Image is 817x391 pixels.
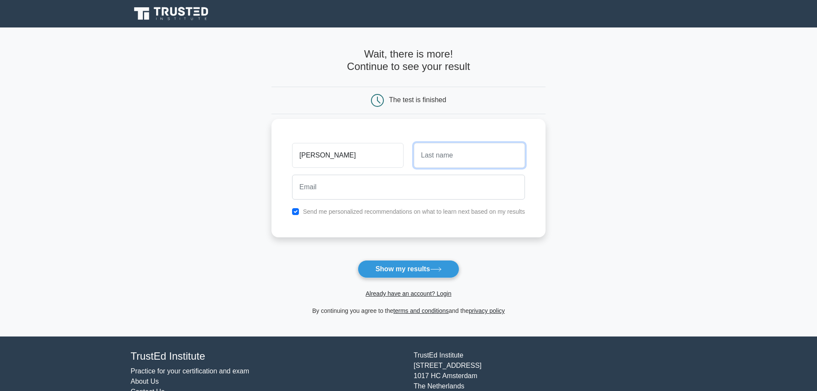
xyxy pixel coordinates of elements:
[393,307,449,314] a: terms and conditions
[271,48,546,73] h4: Wait, there is more! Continue to see your result
[292,143,403,168] input: First name
[365,290,451,297] a: Already have an account? Login
[414,143,525,168] input: Last name
[131,367,250,375] a: Practice for your certification and exam
[389,96,446,103] div: The test is finished
[292,175,525,200] input: Email
[303,208,525,215] label: Send me personalized recommendations on what to learn next based on my results
[131,378,159,385] a: About Us
[131,350,404,363] h4: TrustEd Institute
[266,306,551,316] div: By continuing you agree to the and the
[469,307,505,314] a: privacy policy
[358,260,459,278] button: Show my results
